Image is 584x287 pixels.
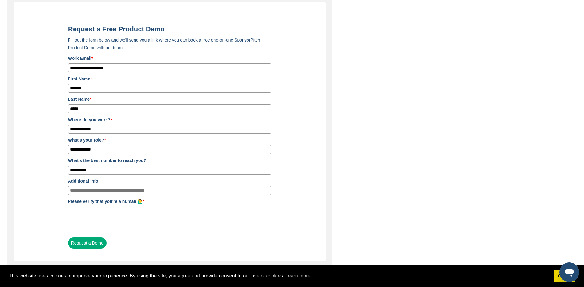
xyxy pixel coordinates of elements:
label: Additional info [68,178,271,184]
p: Fill out the form below and we'll send you a link where you can book a free one-on-one SponsorPit... [68,36,271,52]
a: learn more about cookies [284,271,312,281]
label: What's your role? [68,137,271,143]
iframe: Button to launch messaging window [559,262,579,282]
label: What's the best number to reach you? [68,157,271,164]
label: First Name [68,75,271,82]
label: Where do you work? [68,116,271,123]
label: Please verify that you're a human 🙋‍♂️ [68,198,271,205]
a: dismiss cookie message [554,270,575,282]
button: Request a Demo [68,237,107,249]
iframe: reCAPTCHA [68,207,162,231]
span: This website uses cookies to improve your experience. By using the site, you agree and provide co... [9,271,549,281]
h2: Request a Free Product Demo [68,25,271,33]
label: Work Email [68,55,271,62]
label: Last Name [68,96,271,103]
